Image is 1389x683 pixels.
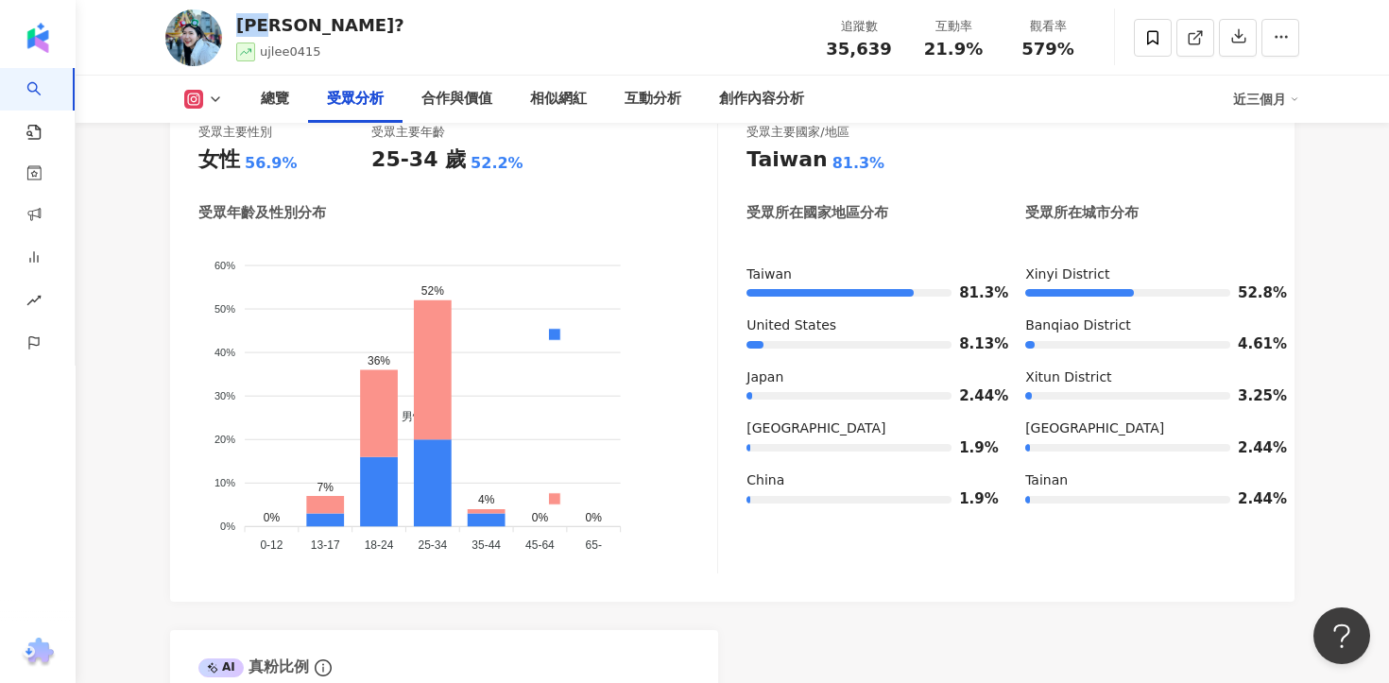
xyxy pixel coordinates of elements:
[586,538,602,552] tspan: 65-
[1238,389,1266,403] span: 3.25%
[236,13,404,37] div: [PERSON_NAME]?
[1025,368,1266,387] div: Xitun District
[214,389,235,401] tspan: 30%
[959,492,987,506] span: 1.9%
[327,88,384,111] div: 受眾分析
[220,521,235,532] tspan: 0%
[746,419,987,438] div: [GEOGRAPHIC_DATA]
[823,17,895,36] div: 追蹤數
[214,259,235,270] tspan: 60%
[1012,17,1084,36] div: 觀看率
[1025,203,1139,223] div: 受眾所在城市分布
[311,538,340,552] tspan: 13-17
[1238,286,1266,300] span: 52.8%
[1025,265,1266,284] div: Xinyi District
[214,434,235,445] tspan: 20%
[1025,471,1266,490] div: Tainan
[959,337,987,351] span: 8.13%
[26,282,42,324] span: rise
[198,145,240,175] div: 女性
[746,316,987,335] div: United States
[1313,607,1370,664] iframe: Help Scout Beacon - Open
[471,153,523,174] div: 52.2%
[530,88,587,111] div: 相似網紅
[826,39,891,59] span: 35,639
[472,538,501,552] tspan: 35-44
[261,88,289,111] div: 總覽
[260,538,283,552] tspan: 0-12
[832,153,885,174] div: 81.3%
[1021,40,1074,59] span: 579%
[1025,316,1266,335] div: Banqiao District
[959,389,987,403] span: 2.44%
[1238,441,1266,455] span: 2.44%
[260,44,321,59] span: ujlee0415
[746,203,888,223] div: 受眾所在國家地區分布
[421,88,492,111] div: 合作與價值
[387,410,424,423] span: 男性
[746,265,987,284] div: Taiwan
[924,40,983,59] span: 21.9%
[746,145,827,175] div: Taiwan
[165,9,222,66] img: KOL Avatar
[959,286,987,300] span: 81.3%
[1238,492,1266,506] span: 2.44%
[26,68,64,142] a: search
[245,153,298,174] div: 56.9%
[371,124,445,141] div: 受眾主要年齡
[959,441,987,455] span: 1.9%
[625,88,681,111] div: 互動分析
[20,638,57,668] img: chrome extension
[371,145,466,175] div: 25-34 歲
[525,538,555,552] tspan: 45-64
[23,23,53,53] img: logo icon
[1025,419,1266,438] div: [GEOGRAPHIC_DATA]
[198,124,272,141] div: 受眾主要性別
[365,538,394,552] tspan: 18-24
[746,368,987,387] div: Japan
[418,538,447,552] tspan: 25-34
[719,88,804,111] div: 創作內容分析
[746,124,849,141] div: 受眾主要國家/地區
[214,346,235,357] tspan: 40%
[1233,84,1299,114] div: 近三個月
[214,302,235,314] tspan: 50%
[312,657,334,679] span: info-circle
[214,477,235,488] tspan: 10%
[917,17,989,36] div: 互動率
[1238,337,1266,351] span: 4.61%
[198,657,309,677] div: 真粉比例
[746,471,987,490] div: China
[198,658,244,677] div: AI
[198,203,326,223] div: 受眾年齡及性別分布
